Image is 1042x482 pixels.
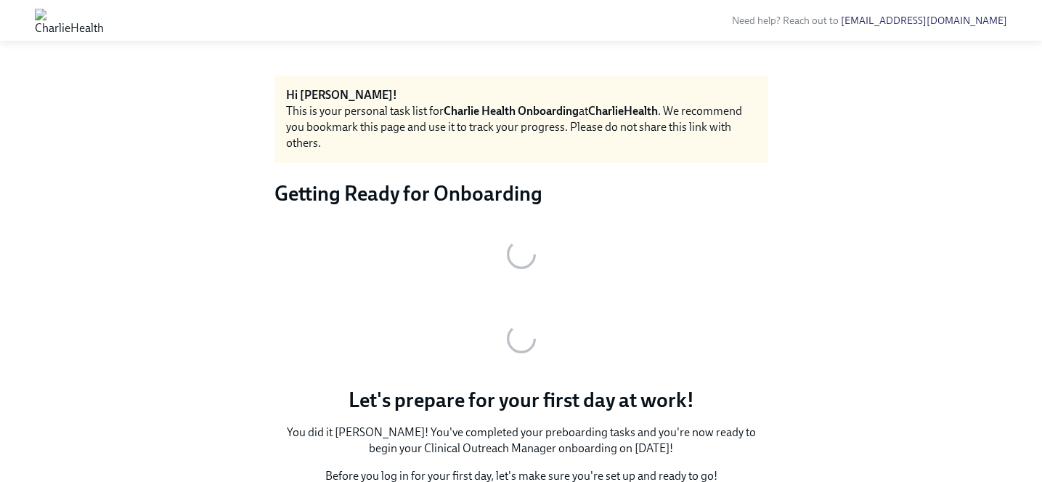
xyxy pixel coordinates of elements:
button: Zoom image [274,302,768,375]
strong: Charlie Health Onboarding [444,104,579,118]
img: CharlieHealth [35,9,104,32]
div: This is your personal task list for at . We recommend you bookmark this page and use it to track ... [286,103,757,151]
strong: Hi [PERSON_NAME]! [286,88,397,102]
p: Let's prepare for your first day at work! [274,387,768,413]
span: Need help? Reach out to [732,15,1007,27]
strong: CharlieHealth [588,104,658,118]
p: You did it [PERSON_NAME]! You've completed your preboarding tasks and you're now ready to begin y... [274,425,768,457]
a: [EMAIL_ADDRESS][DOMAIN_NAME] [841,15,1007,27]
h3: Getting Ready for Onboarding [274,180,768,206]
button: Zoom image [274,218,768,291]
